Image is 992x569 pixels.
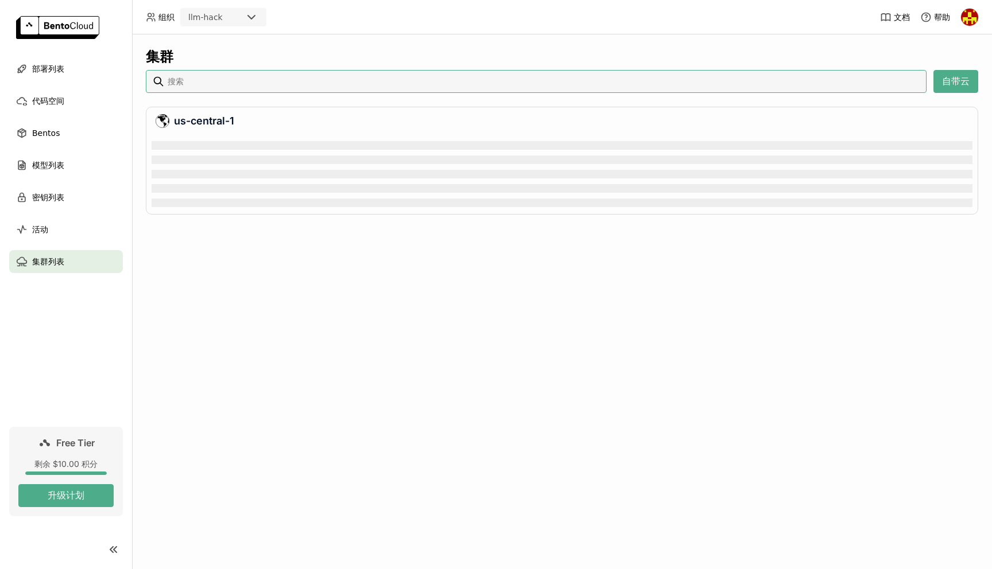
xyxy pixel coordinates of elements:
div: 剩余 $10.00 积分 [18,459,114,469]
a: 活动 [9,218,123,241]
input: Selected llm-hack. [224,12,225,24]
span: 组织 [158,12,175,22]
span: 文档 [894,12,910,22]
span: 集群列表 [32,255,64,268]
a: 集群列表 [9,250,123,273]
span: 活动 [32,223,48,236]
span: Free Tier [56,437,95,449]
a: 代码空间 [9,89,123,112]
div: 集群 [146,48,978,65]
div: llm-hack [188,11,223,23]
input: 搜索 [166,72,922,91]
a: 模型列表 [9,154,123,177]
span: 代码空间 [32,94,64,108]
span: 帮助 [934,12,950,22]
span: Bentos [32,126,60,140]
a: Free Tier剩余 $10.00 积分升级计划 [9,427,123,516]
span: 部署列表 [32,62,64,76]
div: 帮助 [920,11,950,23]
a: Bentos [9,122,123,145]
span: 密钥列表 [32,190,64,204]
a: 文档 [880,11,910,23]
button: 自带云 [933,70,978,93]
a: 密钥列表 [9,186,123,209]
img: Jun Gong [961,9,978,26]
div: us-central-1 [156,114,968,128]
span: 模型列表 [32,158,64,172]
button: 升级计划 [18,484,114,507]
img: logo [16,16,99,39]
a: 部署列表 [9,57,123,80]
